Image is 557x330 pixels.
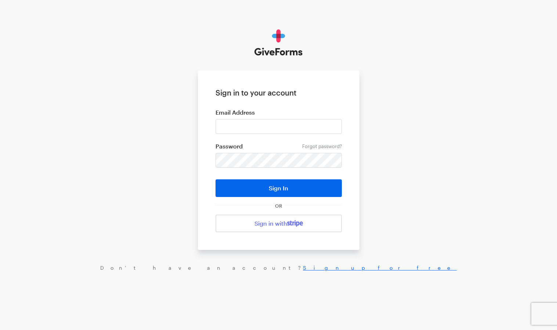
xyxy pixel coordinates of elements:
[216,143,342,150] label: Password
[216,88,342,97] h1: Sign in to your account
[303,265,457,271] a: Sign up for free
[254,29,303,56] img: GiveForms
[274,203,284,209] span: OR
[7,265,550,271] div: Don’t have an account?
[302,143,342,149] a: Forgot password?
[287,220,303,227] img: stripe-07469f1003232ad58a8838275b02f7af1ac9ba95304e10fa954b414cd571f63b.svg
[216,179,342,197] button: Sign In
[216,215,342,232] a: Sign in with
[216,109,342,116] label: Email Address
